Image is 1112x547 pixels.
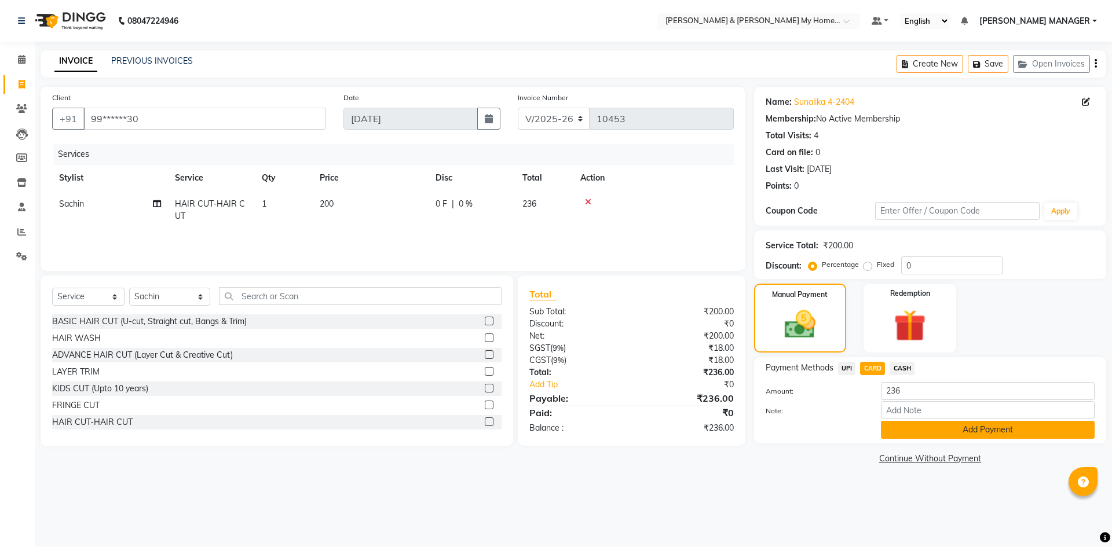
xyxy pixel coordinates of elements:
div: Paid: [521,406,631,420]
label: Percentage [822,259,859,270]
th: Qty [255,165,313,191]
div: 0 [794,180,799,192]
button: Apply [1044,203,1077,220]
th: Price [313,165,429,191]
div: Name: [766,96,792,108]
div: BASIC HAIR CUT (U-cut, Straight cut, Bangs & Trim) [52,315,247,328]
div: Balance : [521,422,631,434]
label: Note: [757,406,872,416]
span: CASH [890,362,915,375]
div: FRINGE CUT [52,399,100,412]
input: Enter Offer / Coupon Code [875,202,1040,220]
label: Fixed [877,259,894,270]
div: ₹236.00 [631,391,742,405]
div: ₹236.00 [631,366,742,379]
div: Payable: [521,391,631,405]
div: Sub Total: [521,306,631,318]
div: Discount: [766,260,802,272]
div: HAIR WASH [52,332,101,344]
label: Date [343,93,359,103]
div: Card on file: [766,146,813,159]
span: Payment Methods [766,362,833,374]
button: Create New [897,55,963,73]
input: Amount [881,382,1095,400]
span: HAIR CUT-HAIR CUT [175,199,245,221]
b: 08047224946 [127,5,178,37]
div: LAYER TRIM [52,366,100,378]
div: KIDS CUT (Upto 10 years) [52,383,148,395]
span: UPI [838,362,856,375]
img: _gift.svg [884,306,936,346]
div: ₹200.00 [631,330,742,342]
div: ₹0 [631,406,742,420]
div: ₹18.00 [631,354,742,366]
a: PREVIOUS INVOICES [111,56,193,66]
input: Search or Scan [219,287,502,305]
span: 236 [522,199,536,209]
div: ₹0 [650,379,742,391]
div: Points: [766,180,792,192]
th: Total [515,165,573,191]
a: Sunalika 4-2404 [794,96,854,108]
a: Continue Without Payment [756,453,1104,465]
div: ADVANCE HAIR CUT (Layer Cut & Creative Cut) [52,349,233,361]
label: Manual Payment [772,289,828,300]
div: ( ) [521,354,631,366]
span: CARD [860,362,885,375]
span: 9% [553,355,564,365]
button: Open Invoices [1013,55,1090,73]
div: Last Visit: [766,163,804,175]
span: | [452,198,454,210]
span: CGST [529,355,551,365]
button: +91 [52,108,85,130]
div: Membership: [766,113,816,125]
th: Stylist [52,165,168,191]
div: ₹18.00 [631,342,742,354]
span: [PERSON_NAME] MANAGER [979,15,1090,27]
div: 4 [814,130,818,142]
div: ₹200.00 [631,306,742,318]
div: Coupon Code [766,205,875,217]
span: Total [529,288,556,300]
div: ₹200.00 [823,240,853,252]
label: Redemption [890,288,930,299]
label: Amount: [757,386,872,397]
button: Save [968,55,1008,73]
img: _cash.svg [775,307,825,342]
div: ( ) [521,342,631,354]
a: INVOICE [54,51,97,72]
div: 0 [815,146,820,159]
div: Service Total: [766,240,818,252]
a: Add Tip [521,379,650,391]
div: Discount: [521,318,631,330]
label: Client [52,93,71,103]
div: [DATE] [807,163,832,175]
input: Add Note [881,401,1095,419]
div: ₹236.00 [631,422,742,434]
div: Total: [521,366,631,379]
div: No Active Membership [766,113,1095,125]
span: 1 [262,199,266,209]
th: Disc [429,165,515,191]
div: HAIR CUT-HAIR CUT [52,416,133,428]
span: 0 F [436,198,447,210]
img: logo [30,5,109,37]
div: ₹0 [631,318,742,330]
span: 9% [553,343,564,353]
label: Invoice Number [518,93,568,103]
div: Services [53,144,742,165]
span: 0 % [459,198,473,210]
div: Total Visits: [766,130,811,142]
th: Service [168,165,255,191]
span: Sachin [59,199,84,209]
span: SGST [529,343,550,353]
input: Search by Name/Mobile/Email/Code [83,108,326,130]
div: Net: [521,330,631,342]
button: Add Payment [881,421,1095,439]
th: Action [573,165,734,191]
span: 200 [320,199,334,209]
